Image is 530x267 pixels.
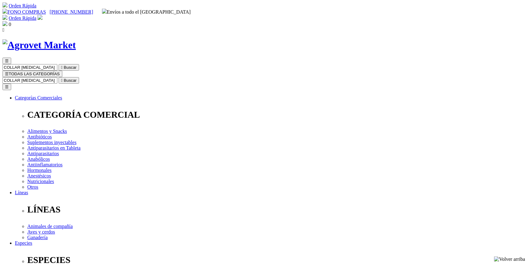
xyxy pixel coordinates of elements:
[27,156,50,162] a: Anabólicos
[2,71,62,77] button: ☰TODAS LAS CATEGORÍAS
[61,65,63,70] i: 
[494,256,525,262] img: Volver arriba
[9,3,36,8] a: Orden Rápida
[9,22,11,27] span: 0
[2,9,7,14] img: phone.svg
[27,134,52,139] a: Antibióticos
[27,235,48,240] a: Ganadería
[61,78,63,83] i: 
[50,9,93,15] a: [PHONE_NUMBER]
[27,140,77,145] a: Suplementos inyectables
[27,162,63,167] a: Antiinflamatorios
[27,255,528,265] p: ESPECIES
[5,59,9,63] span: ☰
[2,2,7,7] img: shopping-cart.svg
[27,129,67,134] a: Alimentos y Snacks
[2,21,7,26] img: shopping-bag.svg
[27,184,38,190] a: Otros
[27,168,51,173] a: Hormonales
[64,78,77,83] span: Buscar
[2,77,57,84] input: Buscar
[59,64,79,71] button:  Buscar
[27,145,81,151] a: Antiparasitarios en Tableta
[38,15,42,20] img: user.svg
[27,224,73,229] a: Animales de compañía
[102,9,107,14] img: delivery-truck.svg
[102,9,191,15] span: Envíos a todo el [GEOGRAPHIC_DATA]
[2,39,76,51] img: Agrovet Market
[27,204,528,215] p: LÍNEAS
[15,190,28,195] a: Líneas
[9,15,36,21] a: Orden Rápida
[2,9,46,15] a: FONO COMPRAS
[2,64,57,71] input: Buscar
[38,15,42,21] a: Acceda a su cuenta de cliente
[27,229,55,234] a: Aves y cerdos
[2,58,11,64] button: ☰
[27,151,59,156] a: Antiparasitarios
[2,15,7,20] img: shopping-cart.svg
[2,84,11,90] button: ☰
[27,179,54,184] a: Nutricionales
[2,27,4,33] i: 
[5,72,9,76] span: ☰
[59,77,79,84] button:  Buscar
[27,173,51,178] a: Anestésicos
[15,95,62,100] a: Categorías Comerciales
[15,240,32,246] a: Especies
[64,65,77,70] span: Buscar
[27,110,528,120] p: CATEGORÍA COMERCIAL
